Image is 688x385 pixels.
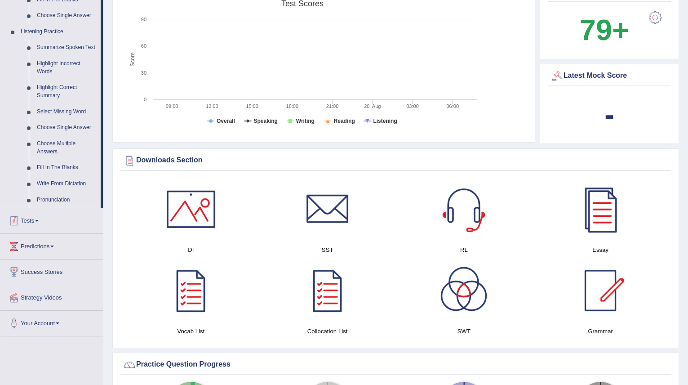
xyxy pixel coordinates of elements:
h4: Grammar [537,327,664,336]
a: Select Missing Word [33,104,101,120]
text: 21:00 [326,103,339,109]
h4: DI [127,245,255,255]
a: Success Stories [0,260,103,282]
tspan: Reading [334,118,355,124]
h4: Collocation List [264,327,391,336]
div: Practice Question Progress [123,358,669,372]
b: - [604,98,614,131]
h4: SST [264,245,391,255]
tspan: 20. Aug [364,103,381,109]
text: 60 [141,43,146,49]
h4: SWT [400,327,528,336]
a: Listening Practice [17,24,101,40]
a: Tests [0,208,103,231]
text: 0 [144,97,146,102]
a: Summarize Spoken Text [33,40,101,56]
text: 15:00 [246,103,258,109]
h4: Vocab List [127,327,255,336]
a: Strategy Videos [0,285,103,308]
div: Downloads Section [123,154,669,167]
text: 30 [141,70,146,76]
a: Choose Single Answer [33,120,101,136]
text: 06:00 [446,103,459,109]
tspan: Speaking [253,118,277,124]
tspan: Listening [373,118,397,124]
tspan: Writing [296,118,315,124]
a: Pronunciation [33,192,101,208]
text: 18:00 [286,103,299,109]
a: Your Account [0,311,103,333]
a: Fill In The Blanks [33,160,101,176]
a: Highlight Incorrect Words [33,56,101,80]
a: Choose Single Answer [33,8,101,24]
a: Predictions [0,234,103,256]
text: 12:00 [206,103,218,109]
tspan: Overall [217,118,235,124]
text: 90 [141,17,146,22]
text: 03:00 [406,103,419,109]
h4: Essay [537,245,664,255]
a: Choose Multiple Answers [33,136,101,160]
h4: RL [400,245,528,255]
b: 79+ [580,13,629,46]
text: 09:00 [166,103,178,109]
a: Write From Dictation [33,176,101,192]
div: Latest Mock Score [550,69,669,83]
a: Highlight Correct Summary [33,80,101,103]
tspan: Score [129,52,136,67]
